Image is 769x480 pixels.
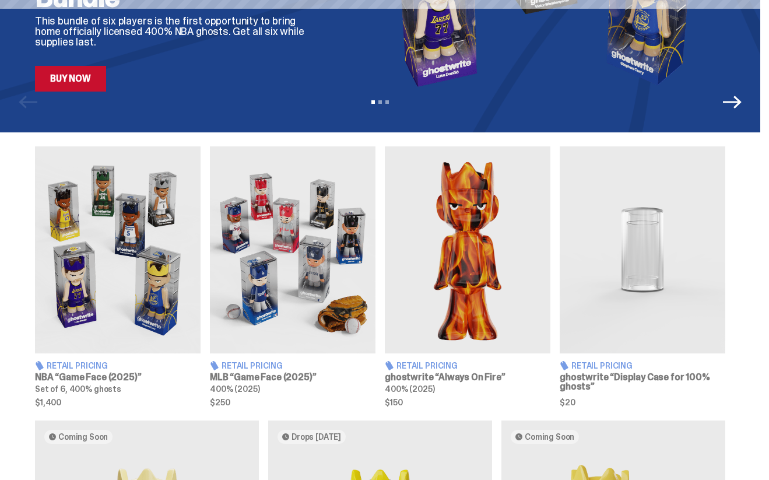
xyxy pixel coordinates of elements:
button: Next [723,93,742,111]
span: $150 [385,398,550,407]
img: Game Face (2025) [210,146,375,353]
button: View slide 3 [385,100,389,104]
img: Game Face (2025) [35,146,201,353]
a: Game Face (2025) Retail Pricing [210,146,375,407]
span: $1,400 [35,398,201,407]
span: Coming Soon [58,432,108,442]
button: View slide 1 [371,100,375,104]
p: This bundle of six players is the first opportunity to bring home officially licensed 400% NBA gh... [35,16,315,47]
span: $20 [560,398,725,407]
span: 400% (2025) [210,384,259,394]
a: Always On Fire Retail Pricing [385,146,550,407]
span: Retail Pricing [47,362,108,370]
span: Retail Pricing [571,362,633,370]
a: Display Case for 100% ghosts Retail Pricing [560,146,725,407]
h3: NBA “Game Face (2025)” [35,373,201,382]
a: Game Face (2025) Retail Pricing [35,146,201,407]
button: View slide 2 [378,100,382,104]
span: Retail Pricing [396,362,458,370]
img: Always On Fire [385,146,550,353]
span: 400% (2025) [385,384,434,394]
span: $250 [210,398,375,407]
span: Drops [DATE] [292,432,341,442]
span: Coming Soon [525,432,574,442]
span: Set of 6, 400% ghosts [35,384,121,394]
img: Display Case for 100% ghosts [560,146,725,353]
a: Buy Now [35,66,106,92]
h3: ghostwrite “Always On Fire” [385,373,550,382]
h3: ghostwrite “Display Case for 100% ghosts” [560,373,725,391]
span: Retail Pricing [222,362,283,370]
h3: MLB “Game Face (2025)” [210,373,375,382]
